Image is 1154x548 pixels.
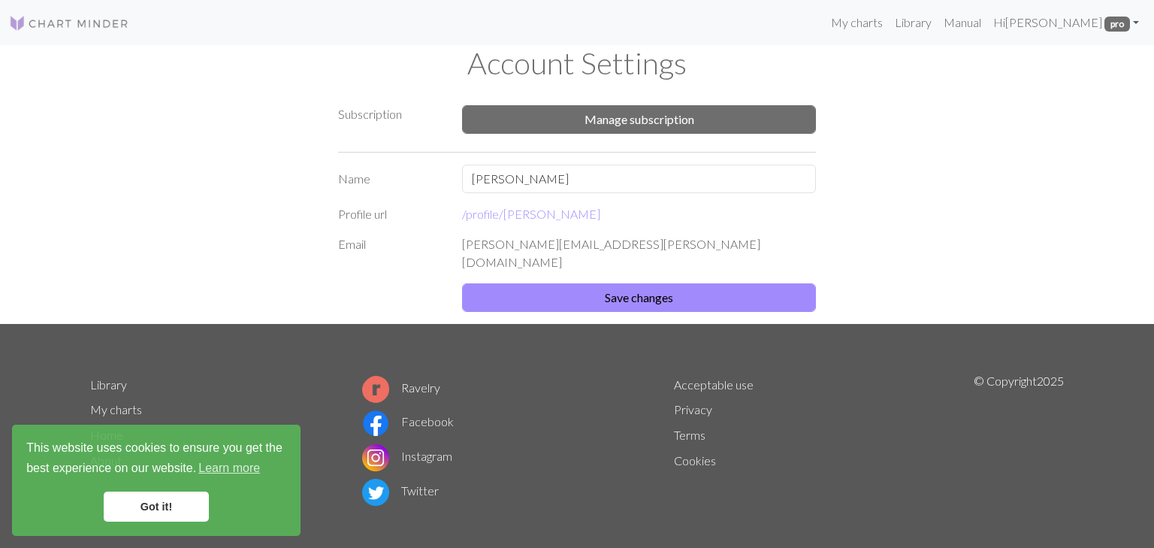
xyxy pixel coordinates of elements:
p: © Copyright 2025 [974,372,1064,509]
a: Hi[PERSON_NAME] pro [987,8,1145,38]
a: Ravelry [362,380,440,395]
a: Terms [674,428,705,442]
label: Name [329,165,453,193]
h1: Account Settings [81,45,1073,81]
div: cookieconsent [12,425,301,536]
a: Privacy [674,402,712,416]
a: My charts [90,402,142,416]
a: Library [889,8,938,38]
img: Ravelry logo [362,376,389,403]
a: Cookies [674,453,716,468]
a: /profile/[PERSON_NAME] [462,207,600,221]
a: My charts [825,8,889,38]
a: Manual [938,8,987,38]
div: Email [329,235,453,271]
button: Manage subscription [462,105,816,134]
img: Instagram logo [362,444,389,471]
div: [PERSON_NAME][EMAIL_ADDRESS][PERSON_NAME][DOMAIN_NAME] [453,235,825,271]
img: Logo [9,14,129,32]
a: dismiss cookie message [104,492,209,522]
span: pro [1104,17,1130,32]
img: Facebook logo [362,410,389,437]
span: This website uses cookies to ensure you get the best experience on our website. [26,439,286,480]
a: Instagram [362,449,452,463]
div: Profile url [329,205,453,223]
a: Library [90,377,127,392]
a: Twitter [362,483,439,498]
button: Save changes [462,283,816,312]
a: Acceptable use [674,377,754,392]
a: Facebook [362,414,454,428]
img: Twitter logo [362,479,389,506]
label: Subscription [338,105,402,123]
a: learn more about cookies [196,457,262,480]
